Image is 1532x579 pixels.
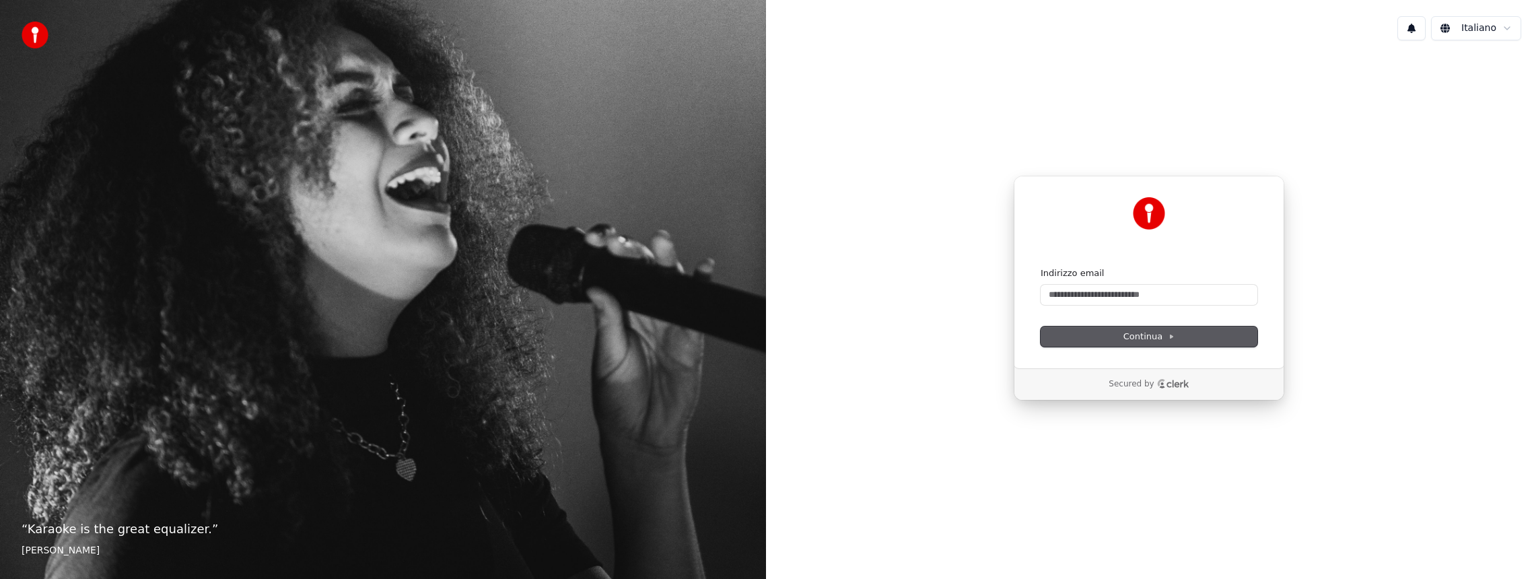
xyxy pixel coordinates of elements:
[1157,379,1189,388] a: Clerk logo
[1123,331,1175,343] span: Continua
[1109,379,1154,390] p: Secured by
[1133,197,1165,230] img: Youka
[1041,267,1104,279] label: Indirizzo email
[22,544,744,557] footer: [PERSON_NAME]
[22,22,48,48] img: youka
[1041,327,1257,347] button: Continua
[22,520,744,539] p: “ Karaoke is the great equalizer. ”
